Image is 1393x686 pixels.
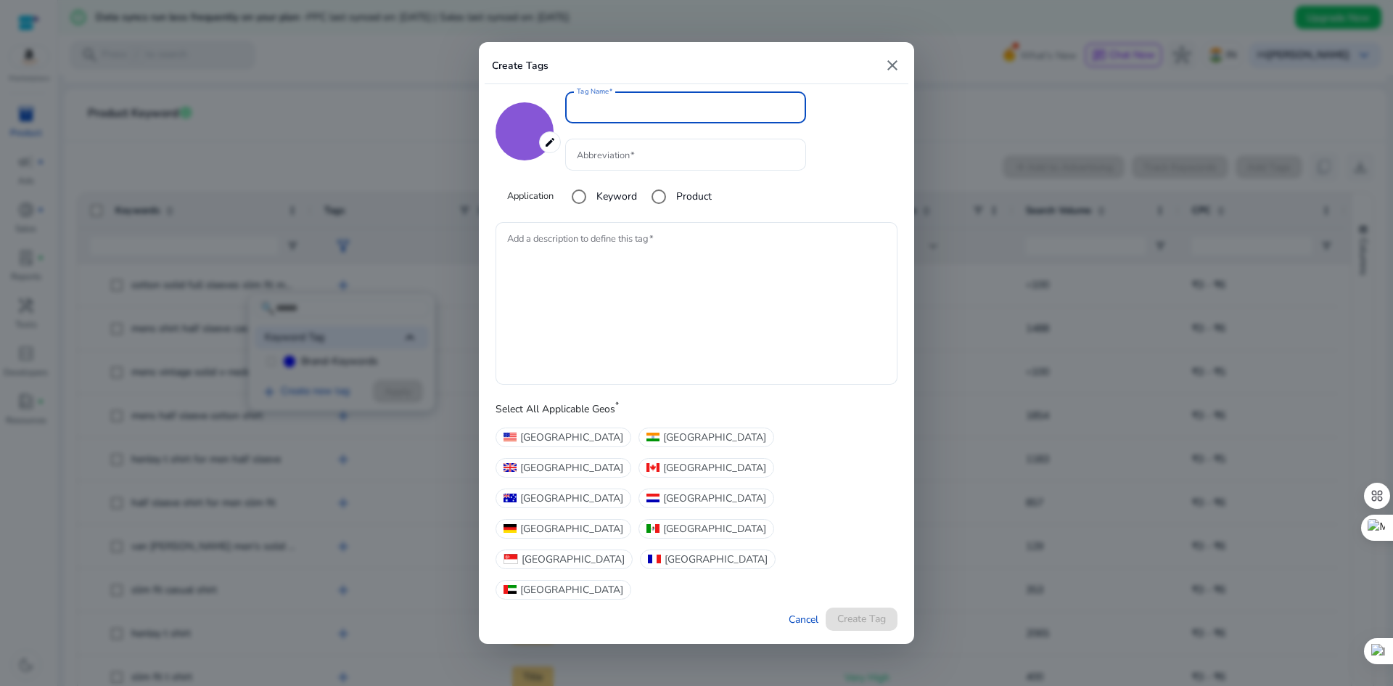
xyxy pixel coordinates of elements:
[520,582,623,597] span: [GEOGRAPHIC_DATA]
[496,402,619,420] label: Select All Applicable Geos
[520,430,623,445] span: [GEOGRAPHIC_DATA]
[520,521,623,536] span: [GEOGRAPHIC_DATA]
[539,131,561,153] mat-icon: edit
[663,521,766,536] span: [GEOGRAPHIC_DATA]
[663,491,766,506] span: [GEOGRAPHIC_DATA]
[663,460,766,475] span: [GEOGRAPHIC_DATA]
[507,189,554,203] mat-label: Application
[789,612,818,627] a: Cancel
[520,460,623,475] span: [GEOGRAPHIC_DATA]
[577,86,609,97] mat-label: Tag Name
[520,491,623,506] span: [GEOGRAPHIC_DATA]
[593,189,637,204] label: Keyword
[522,552,625,567] span: [GEOGRAPHIC_DATA]
[663,430,766,445] span: [GEOGRAPHIC_DATA]
[492,60,548,73] h5: Create Tags
[884,57,901,74] mat-icon: close
[665,552,768,567] span: [GEOGRAPHIC_DATA]
[673,189,712,204] label: Product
